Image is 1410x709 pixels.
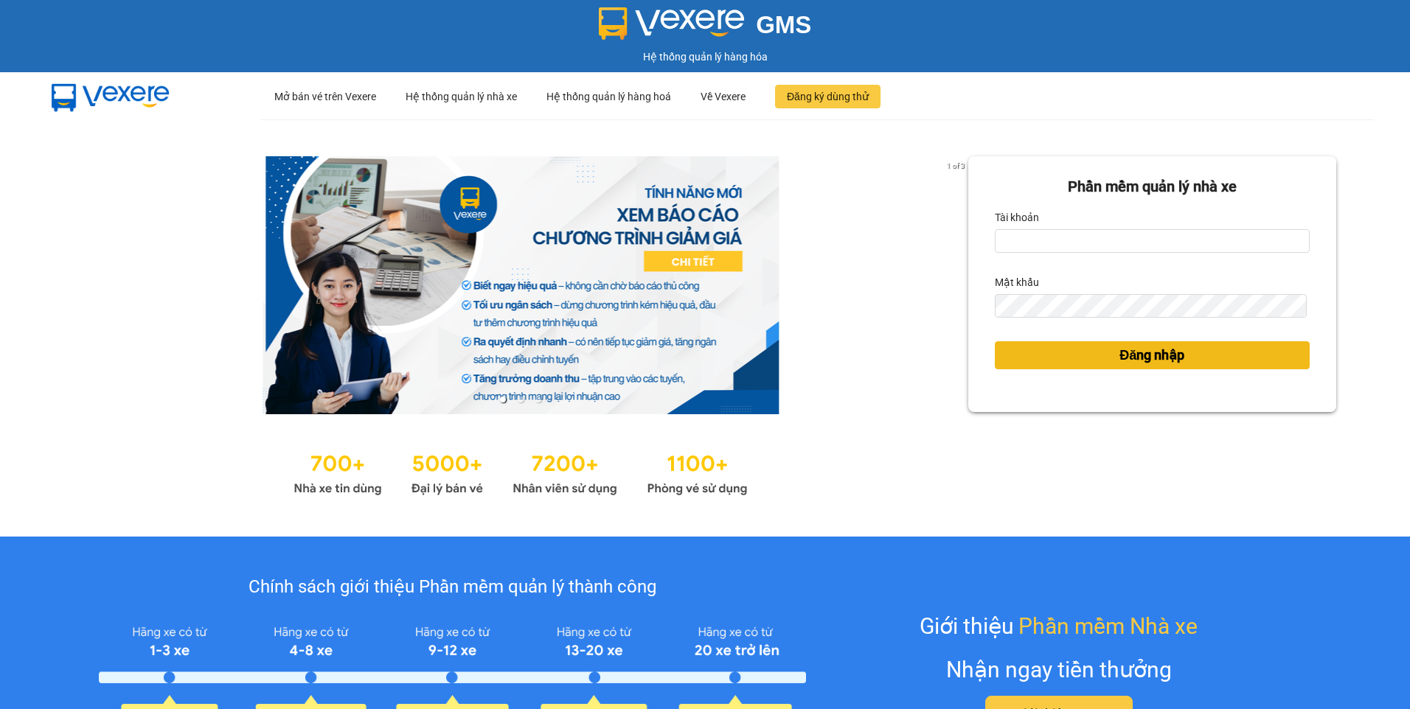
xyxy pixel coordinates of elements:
[500,397,506,402] li: slide item 1
[4,49,1406,65] div: Hệ thống quản lý hàng hóa
[599,22,812,34] a: GMS
[99,573,806,601] div: Chính sách giới thiệu Phần mềm quản lý thành công
[37,72,184,121] img: mbUUG5Q.png
[294,444,748,500] img: Statistics.png
[995,175,1310,198] div: Phần mềm quản lý nhà xe
[920,609,1198,643] div: Giới thiệu
[942,156,968,175] p: 1 of 3
[599,7,745,40] img: logo 2
[995,341,1310,369] button: Đăng nhập
[518,397,524,402] li: slide item 2
[948,156,968,414] button: next slide / item
[946,652,1172,687] div: Nhận ngay tiền thưởng
[995,270,1039,294] label: Mật khẩu
[756,11,811,38] span: GMS
[1018,609,1198,643] span: Phần mềm Nhà xe
[995,229,1310,253] input: Tài khoản
[546,73,671,120] div: Hệ thống quản lý hàng hoá
[274,73,376,120] div: Mở bán vé trên Vexere
[701,73,746,120] div: Về Vexere
[406,73,517,120] div: Hệ thống quản lý nhà xe
[995,206,1039,229] label: Tài khoản
[74,156,94,414] button: previous slide / item
[787,88,869,105] span: Đăng ký dùng thử
[1119,345,1184,366] span: Đăng nhập
[775,85,881,108] button: Đăng ký dùng thử
[535,397,541,402] li: slide item 3
[995,294,1307,318] input: Mật khẩu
